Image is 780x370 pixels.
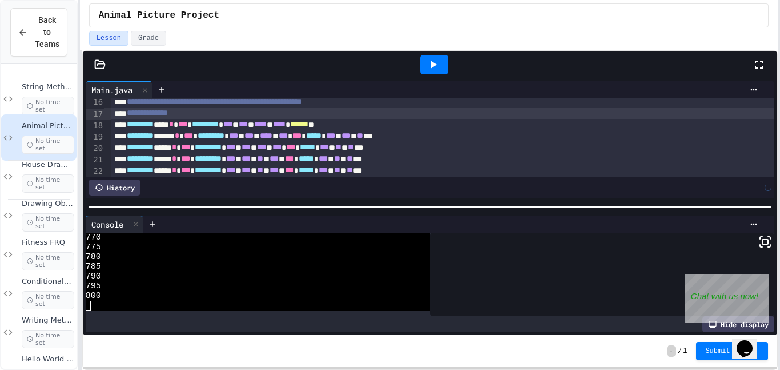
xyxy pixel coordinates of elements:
[22,277,74,287] span: Conditionals Classwork
[705,347,759,356] span: Submit Answer
[86,132,104,143] div: 19
[86,97,104,108] div: 16
[22,330,74,348] span: No time set
[35,14,59,50] span: Back to Teams
[22,199,74,209] span: Drawing Objects in Java - HW Playposit Code
[22,252,74,270] span: No time set
[86,166,104,177] div: 22
[22,355,74,364] span: Hello World Activity
[86,109,104,120] div: 17
[702,316,774,332] div: Hide display
[22,238,74,248] span: Fitness FRQ
[86,154,104,166] div: 21
[86,143,104,154] div: 20
[86,252,101,262] span: 780
[22,316,74,325] span: Writing Methods
[22,160,74,170] span: House Drawing Classwork
[86,272,101,281] span: 790
[22,82,74,92] span: String Methods Examples
[86,84,138,96] div: Main.java
[22,291,74,309] span: No time set
[86,218,129,230] div: Console
[22,97,74,115] span: No time set
[86,216,143,233] div: Console
[86,242,101,252] span: 775
[89,31,128,46] button: Lesson
[131,31,166,46] button: Grade
[86,291,101,301] span: 800
[22,136,74,154] span: No time set
[86,281,101,291] span: 795
[10,8,67,57] button: Back to Teams
[86,120,104,132] div: 18
[86,262,101,272] span: 785
[678,347,682,356] span: /
[685,274,769,323] iframe: chat widget
[22,121,74,131] span: Animal Picture Project
[667,345,676,357] span: -
[732,324,769,359] iframe: chat widget
[86,81,152,98] div: Main.java
[22,213,74,232] span: No time set
[86,233,101,242] span: 770
[99,9,219,22] span: Animal Picture Project
[683,347,687,356] span: 1
[89,180,140,196] div: History
[696,342,768,360] button: Submit Answer
[22,174,74,193] span: No time set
